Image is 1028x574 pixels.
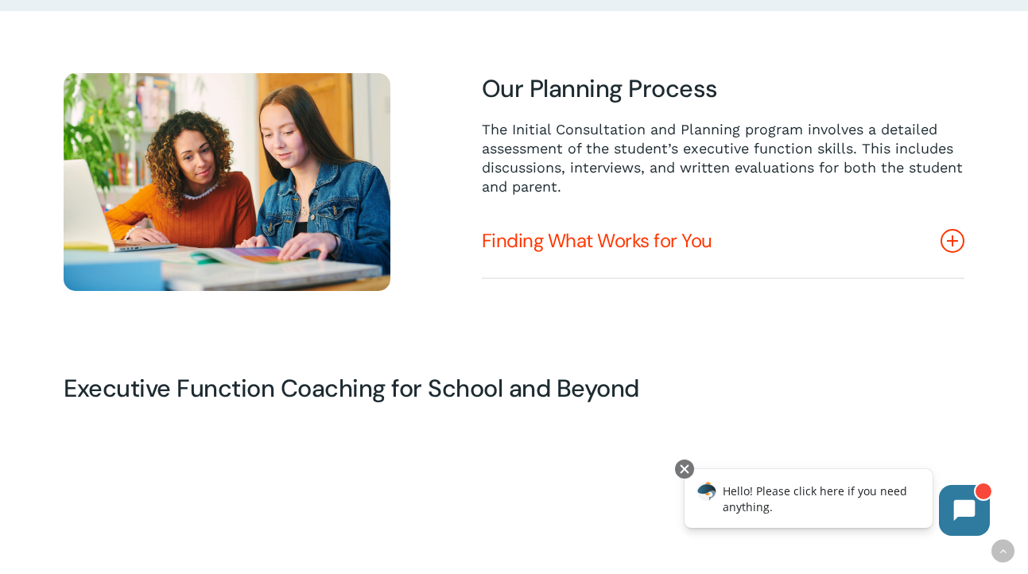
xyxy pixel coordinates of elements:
h3: Executive Function Coaching for School and Beyond [64,373,946,404]
p: The Initial Consultation and Planning program involves a detailed assessment of the student’s exe... [482,120,964,196]
iframe: Chatbot [668,456,1006,552]
h3: Our Planning Process [482,73,964,104]
img: 1 on 1 15 [64,73,390,291]
a: Finding What Works for You [482,204,964,277]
